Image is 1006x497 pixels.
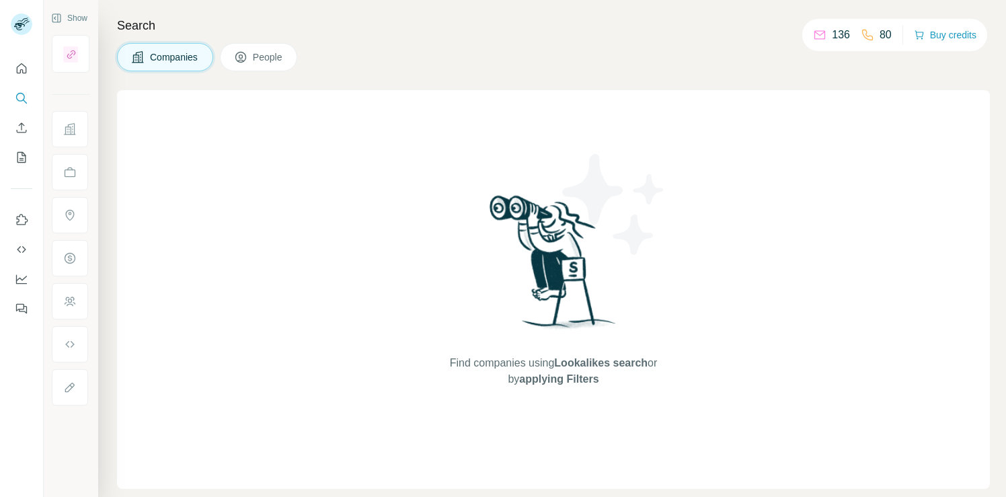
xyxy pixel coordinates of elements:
button: Use Surfe on LinkedIn [11,208,32,232]
button: Use Surfe API [11,237,32,262]
button: My lists [11,145,32,169]
span: applying Filters [519,373,598,385]
button: Show [42,8,97,28]
img: Surfe Illustration - Woman searching with binoculars [483,192,623,342]
span: Lookalikes search [554,357,648,369]
button: Buy credits [914,26,976,44]
button: Search [11,86,32,110]
span: Find companies using or by [446,355,661,387]
button: Feedback [11,297,32,321]
span: People [253,50,284,64]
button: Quick start [11,56,32,81]
button: Dashboard [11,267,32,291]
p: 136 [832,27,850,43]
span: Companies [150,50,199,64]
button: Enrich CSV [11,116,32,140]
p: 80 [880,27,892,43]
img: Surfe Illustration - Stars [553,144,674,265]
h4: Search [117,16,990,35]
